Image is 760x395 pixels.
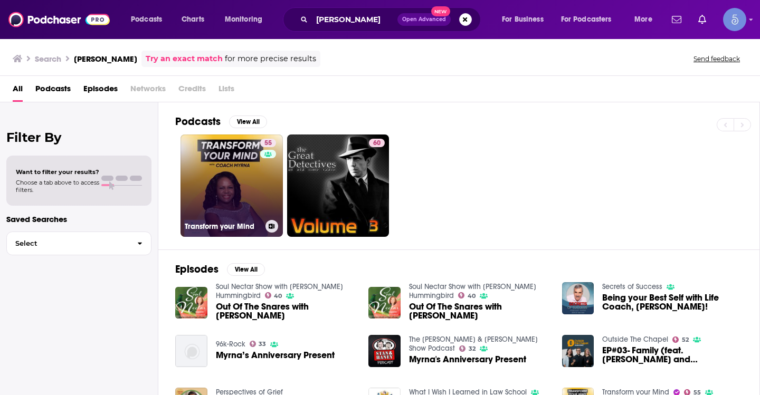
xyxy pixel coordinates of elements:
[175,263,265,276] a: EpisodesView All
[397,13,451,26] button: Open AdvancedNew
[602,346,743,364] a: EP#03- Family (feat. Mark and Myrna)
[458,292,476,298] a: 40
[274,294,282,298] span: 40
[402,17,446,22] span: Open Advanced
[216,302,356,320] span: Out Of The Snares with [PERSON_NAME]
[368,287,401,319] img: Out Of The Snares with Myrna Young
[409,282,536,300] a: Soul Nectar Show with Kerri Hummingbird
[668,11,686,28] a: Show notifications dropdown
[6,214,151,224] p: Saved Searches
[287,134,389,237] a: 60
[693,390,701,395] span: 55
[175,115,221,128] h2: Podcasts
[6,130,151,145] h2: Filter By
[259,342,266,346] span: 33
[175,263,218,276] h2: Episodes
[225,53,316,65] span: for more precise results
[175,287,207,319] img: Out Of The Snares with Myrna Young
[260,139,276,147] a: 55
[16,179,99,194] span: Choose a tab above to access filters.
[602,293,743,311] a: Being your Best Self with Life Coach, Myrna Young!
[723,8,746,31] img: User Profile
[216,282,343,300] a: Soul Nectar Show with Kerri Hummingbird
[216,340,245,349] a: 96k-Rock
[227,263,265,276] button: View All
[502,12,544,27] span: For Business
[293,7,491,32] div: Search podcasts, credits, & more...
[459,345,476,352] a: 32
[672,336,689,343] a: 52
[634,12,652,27] span: More
[175,335,207,367] img: Myrna’s Anniversary Present
[562,282,594,314] img: Being your Best Self with Life Coach, Myrna Young!
[131,12,162,27] span: Podcasts
[723,8,746,31] span: Logged in as Spiral5-G1
[602,346,743,364] span: EP#03- Family (feat. [PERSON_NAME] and [PERSON_NAME])
[229,115,267,128] button: View All
[6,232,151,255] button: Select
[216,351,335,360] a: Myrna’s Anniversary Present
[369,139,385,147] a: 60
[409,302,549,320] a: Out Of The Snares with Myrna Young
[74,54,137,64] h3: [PERSON_NAME]
[561,12,612,27] span: For Podcasters
[431,6,450,16] span: New
[13,80,23,102] a: All
[627,11,666,28] button: open menu
[602,293,743,311] span: Being your Best Self with Life Coach, [PERSON_NAME]!
[409,302,549,320] span: Out Of The Snares with [PERSON_NAME]
[312,11,397,28] input: Search podcasts, credits, & more...
[225,12,262,27] span: Monitoring
[175,115,267,128] a: PodcastsView All
[373,138,381,149] span: 60
[694,11,710,28] a: Show notifications dropdown
[265,292,282,298] a: 40
[368,335,401,367] img: Myrna's Anniversary Present
[146,53,223,65] a: Try an exact match
[35,80,71,102] a: Podcasts
[185,222,261,231] h3: Transform your Mind
[554,11,627,28] button: open menu
[495,11,557,28] button: open menu
[468,294,476,298] span: 40
[602,282,662,291] a: Secrets of Success
[723,8,746,31] button: Show profile menu
[690,54,743,63] button: Send feedback
[682,338,689,342] span: 52
[216,302,356,320] a: Out Of The Snares with Myrna Young
[409,335,538,353] a: The Stan & Haney Show Podcast
[16,168,99,176] span: Want to filter your results?
[469,346,476,351] span: 32
[602,335,668,344] a: Outside The Chapel
[7,240,129,247] span: Select
[83,80,118,102] a: Episodes
[217,11,276,28] button: open menu
[130,80,166,102] span: Networks
[178,80,206,102] span: Credits
[409,355,526,364] a: Myrna's Anniversary Present
[218,80,234,102] span: Lists
[562,335,594,367] img: EP#03- Family (feat. Mark and Myrna)
[182,12,204,27] span: Charts
[8,9,110,30] img: Podchaser - Follow, Share and Rate Podcasts
[250,341,267,347] a: 33
[180,134,283,237] a: 55Transform your Mind
[264,138,272,149] span: 55
[35,54,61,64] h3: Search
[175,11,211,28] a: Charts
[123,11,176,28] button: open menu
